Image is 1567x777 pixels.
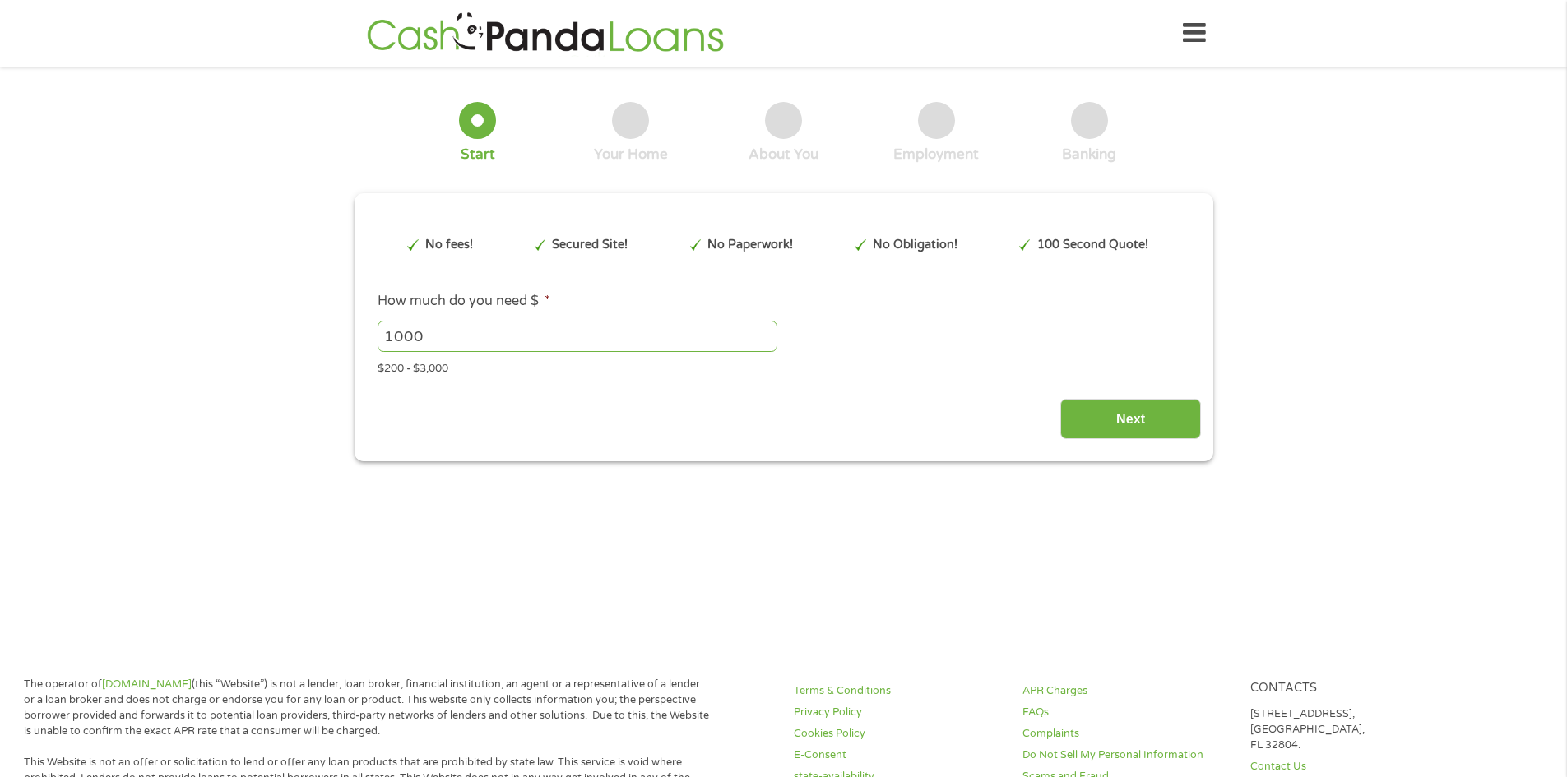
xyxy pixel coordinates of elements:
[461,146,495,164] div: Start
[707,236,793,254] p: No Paperwork!
[378,355,1189,377] div: $200 - $3,000
[1022,726,1231,742] a: Complaints
[378,293,550,310] label: How much do you need $
[1037,236,1148,254] p: 100 Second Quote!
[794,747,1003,763] a: E-Consent
[1062,146,1116,164] div: Banking
[1250,681,1459,696] h4: Contacts
[1060,399,1201,439] input: Next
[594,146,668,164] div: Your Home
[794,705,1003,720] a: Privacy Policy
[1250,706,1459,753] p: [STREET_ADDRESS], [GEOGRAPHIC_DATA], FL 32804.
[425,236,473,254] p: No fees!
[24,677,710,739] p: The operator of (this “Website”) is not a lender, loan broker, financial institution, an agent or...
[794,726,1003,742] a: Cookies Policy
[749,146,818,164] div: About You
[1022,705,1231,720] a: FAQs
[1022,747,1231,763] a: Do Not Sell My Personal Information
[893,146,979,164] div: Employment
[873,236,957,254] p: No Obligation!
[102,678,192,691] a: [DOMAIN_NAME]
[552,236,628,254] p: Secured Site!
[362,10,729,57] img: GetLoanNow Logo
[1022,683,1231,699] a: APR Charges
[794,683,1003,699] a: Terms & Conditions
